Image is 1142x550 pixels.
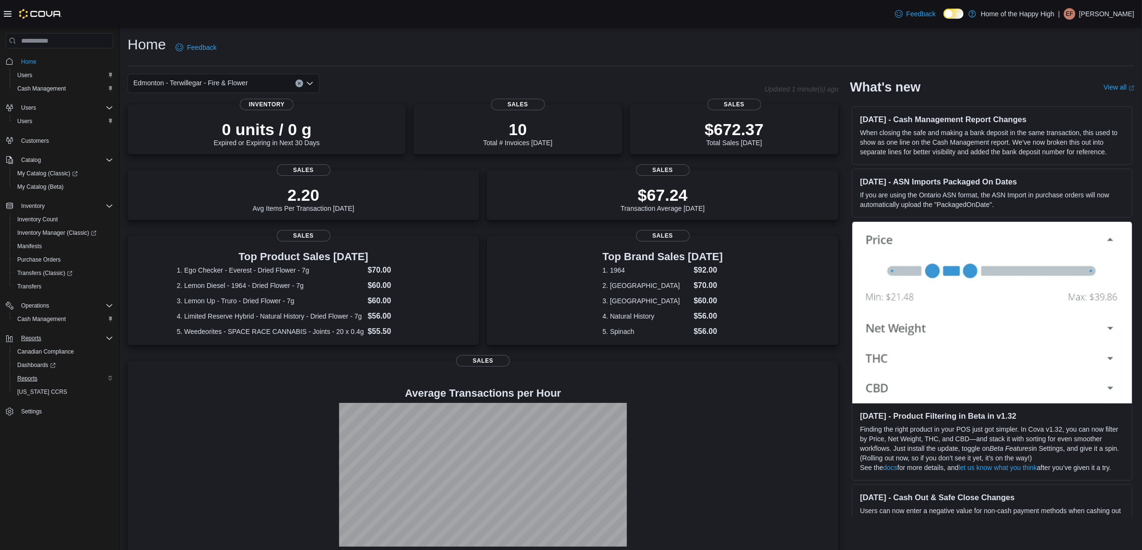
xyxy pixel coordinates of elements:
span: Operations [17,300,113,311]
span: Washington CCRS [13,386,113,398]
span: My Catalog (Classic) [13,168,113,179]
dt: 2. [GEOGRAPHIC_DATA] [602,281,690,290]
button: Catalog [17,154,45,166]
dt: 3. [GEOGRAPHIC_DATA] [602,296,690,306]
button: My Catalog (Beta) [10,180,117,194]
dd: $56.00 [694,310,723,322]
span: Home [17,55,113,67]
span: Inventory Manager (Classic) [17,229,96,237]
h3: [DATE] - Product Filtering in Beta in v1.32 [860,411,1124,421]
dd: $55.50 [368,326,430,337]
button: Transfers [10,280,117,293]
span: Dashboards [17,361,56,369]
span: Sales [491,99,545,110]
button: Clear input [295,80,303,87]
a: Inventory Manager (Classic) [13,227,100,239]
span: Sales [277,164,330,176]
div: Emily-Francis Hyde [1064,8,1075,20]
button: [US_STATE] CCRS [10,385,117,399]
span: Catalog [21,156,41,164]
span: Settings [21,408,42,415]
a: docs [883,464,897,471]
dd: $56.00 [694,326,723,337]
a: Transfers (Classic) [13,267,76,279]
span: Feedback [187,43,216,52]
div: Total # Invoices [DATE] [483,120,552,147]
dd: $60.00 [368,295,430,307]
h2: What's new [850,80,920,95]
h1: Home [128,35,166,54]
button: Users [17,102,40,114]
a: My Catalog (Beta) [13,181,68,193]
span: Inventory [240,99,294,110]
span: EF [1066,8,1073,20]
span: Settings [17,405,113,417]
dd: $60.00 [368,280,430,291]
dd: $60.00 [694,295,723,307]
p: See the for more details, and after you’ve given it a try. [860,463,1124,472]
span: Inventory [17,200,113,212]
h4: Average Transactions per Hour [135,388,831,399]
span: Home [21,58,36,66]
span: Purchase Orders [17,256,61,264]
button: Catalog [2,153,117,167]
button: Users [2,101,117,115]
svg: External link [1129,85,1134,91]
button: Inventory [2,199,117,213]
a: Reports [13,373,41,384]
span: Inventory Count [13,214,113,225]
a: Cash Management [13,313,70,325]
div: Avg Items Per Transaction [DATE] [253,185,354,212]
button: Inventory Count [10,213,117,226]
span: Cash Management [17,85,66,92]
nav: Complex example [6,50,113,443]
button: Open list of options [306,80,314,87]
button: Reports [17,332,45,344]
dt: 1. Ego Checker - Everest - Dried Flower - 7g [177,265,364,275]
p: When closing the safe and making a bank deposit in the same transaction, this used to show as one... [860,128,1124,157]
span: Purchase Orders [13,254,113,265]
dt: 4. Natural History [602,311,690,321]
button: Reports [2,332,117,345]
span: My Catalog (Beta) [13,181,113,193]
button: Inventory [17,200,48,212]
h3: [DATE] - Cash Management Report Changes [860,115,1124,124]
span: Sales [707,99,761,110]
span: Users [13,69,113,81]
p: Users can now enter a negative value for non-cash payment methods when cashing out or closing the... [860,506,1124,535]
a: Manifests [13,241,46,252]
span: Reports [17,375,37,382]
h3: Top Brand Sales [DATE] [602,251,723,263]
span: Users [13,115,113,127]
span: Sales [636,230,690,241]
span: Canadian Compliance [13,346,113,357]
img: Cova [19,9,62,19]
a: My Catalog (Classic) [13,168,82,179]
span: Reports [13,373,113,384]
dd: $70.00 [368,264,430,276]
a: View allExternal link [1104,83,1134,91]
div: Total Sales [DATE] [705,120,764,147]
p: $672.37 [705,120,764,139]
dd: $56.00 [368,310,430,322]
div: Expired or Expiring in Next 30 Days [214,120,320,147]
a: [US_STATE] CCRS [13,386,71,398]
span: My Catalog (Classic) [17,170,78,177]
a: Dashboards [10,358,117,372]
span: My Catalog (Beta) [17,183,64,191]
a: Purchase Orders [13,254,65,265]
button: Users [10,115,117,128]
dd: $70.00 [694,280,723,291]
button: Customers [2,134,117,148]
span: Users [17,71,32,79]
span: Canadian Compliance [17,348,74,355]
p: 2.20 [253,185,354,205]
h3: Top Product Sales [DATE] [177,251,430,263]
span: Sales [456,355,510,367]
dt: 2. Lemon Diesel - 1964 - Dried Flower - 7g [177,281,364,290]
span: Inventory [21,202,45,210]
button: Users [10,69,117,82]
dt: 4. Limited Reserve Hybrid - Natural History - Dried Flower - 7g [177,311,364,321]
a: Feedback [172,38,220,57]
